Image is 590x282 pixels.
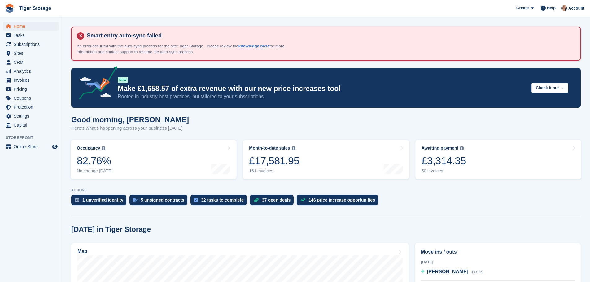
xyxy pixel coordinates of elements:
div: 161 invoices [249,168,299,174]
a: knowledge base [238,44,269,48]
span: Invoices [14,76,51,85]
span: Create [516,5,529,11]
img: Becky Martin [561,5,567,11]
span: Help [547,5,556,11]
a: Preview store [51,143,59,150]
a: [PERSON_NAME] F0026 [421,268,483,276]
span: Subscriptions [14,40,51,49]
div: 5 unsigned contracts [141,197,184,202]
a: menu [3,49,59,58]
a: 37 open deals [250,195,297,208]
p: Make £1,658.57 of extra revenue with our new price increases tool [118,84,527,93]
a: Awaiting payment £3,314.35 50 invoices [415,140,581,179]
a: 1 unverified identity [71,195,129,208]
div: NEW [118,77,128,83]
p: Here's what's happening across your business [DATE] [71,125,189,132]
p: An error occurred with the auto-sync process for the site: Tiger Storage . Please review the for ... [77,43,294,55]
img: contract_signature_icon-13c848040528278c33f63329250d36e43548de30e8caae1d1a13099fd9432cc5.svg [133,198,138,202]
span: Storefront [6,135,62,141]
span: Home [14,22,51,31]
a: menu [3,121,59,129]
img: task-75834270c22a3079a89374b754ae025e5fb1db73e45f91037f5363f120a921f8.svg [194,198,198,202]
span: Coupons [14,94,51,102]
div: £3,314.35 [422,154,466,167]
h1: Good morning, [PERSON_NAME] [71,115,189,124]
span: Tasks [14,31,51,40]
img: price_increase_opportunities-93ffe204e8149a01c8c9dc8f82e8f89637d9d84a8eef4429ea346261dce0b2c0.svg [300,198,305,201]
h2: [DATE] in Tiger Storage [71,225,151,234]
a: menu [3,31,59,40]
img: price-adjustments-announcement-icon-8257ccfd72463d97f412b2fc003d46551f7dbcb40ab6d574587a9cd5c0d94... [74,66,117,102]
div: Awaiting payment [422,145,459,151]
img: verify_identity-adf6edd0f0f0b5bbfe63781bf79b02c33cf7c696d77639b501bdc392416b5a36.svg [75,198,79,202]
div: Occupancy [77,145,100,151]
a: menu [3,76,59,85]
span: Capital [14,121,51,129]
img: icon-info-grey-7440780725fd019a000dd9b08b2336e03edf1995a4989e88bcd33f0948082b44.svg [460,146,464,150]
div: £17,581.95 [249,154,299,167]
span: Protection [14,103,51,111]
img: deal-1b604bf984904fb50ccaf53a9ad4b4a5d6e5aea283cecdc64d6e3604feb123c2.svg [254,198,259,202]
a: menu [3,103,59,111]
span: Account [568,5,584,11]
a: menu [3,67,59,76]
img: icon-info-grey-7440780725fd019a000dd9b08b2336e03edf1995a4989e88bcd33f0948082b44.svg [102,146,105,150]
div: Month-to-date sales [249,145,290,151]
a: menu [3,112,59,120]
a: menu [3,40,59,49]
button: Check it out → [531,83,568,93]
div: [DATE] [421,259,575,265]
span: Pricing [14,85,51,93]
div: 32 tasks to complete [201,197,244,202]
a: Month-to-date sales £17,581.95 161 invoices [243,140,409,179]
span: [PERSON_NAME] [427,269,468,274]
a: 5 unsigned contracts [129,195,190,208]
a: menu [3,58,59,67]
a: menu [3,22,59,31]
span: Online Store [14,142,51,151]
img: icon-info-grey-7440780725fd019a000dd9b08b2336e03edf1995a4989e88bcd33f0948082b44.svg [292,146,295,150]
div: 37 open deals [262,197,291,202]
div: 1 unverified identity [82,197,123,202]
h2: Map [77,249,87,254]
div: 146 price increase opportunities [308,197,375,202]
div: 50 invoices [422,168,466,174]
div: No change [DATE] [77,168,113,174]
p: ACTIONS [71,188,581,192]
h4: Smart entry auto-sync failed [84,32,575,39]
h2: Move ins / outs [421,248,575,256]
span: Analytics [14,67,51,76]
a: 146 price increase opportunities [297,195,381,208]
a: 32 tasks to complete [190,195,250,208]
p: Rooted in industry best practices, but tailored to your subscriptions. [118,93,527,100]
span: Sites [14,49,51,58]
img: stora-icon-8386f47178a22dfd0bd8f6a31ec36ba5ce8667c1dd55bd0f319d3a0aa187defe.svg [5,4,14,13]
span: F0026 [472,270,483,274]
a: Tiger Storage [17,3,54,13]
span: Settings [14,112,51,120]
a: menu [3,85,59,93]
a: menu [3,94,59,102]
a: Occupancy 82.76% No change [DATE] [71,140,237,179]
a: menu [3,142,59,151]
div: 82.76% [77,154,113,167]
span: CRM [14,58,51,67]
